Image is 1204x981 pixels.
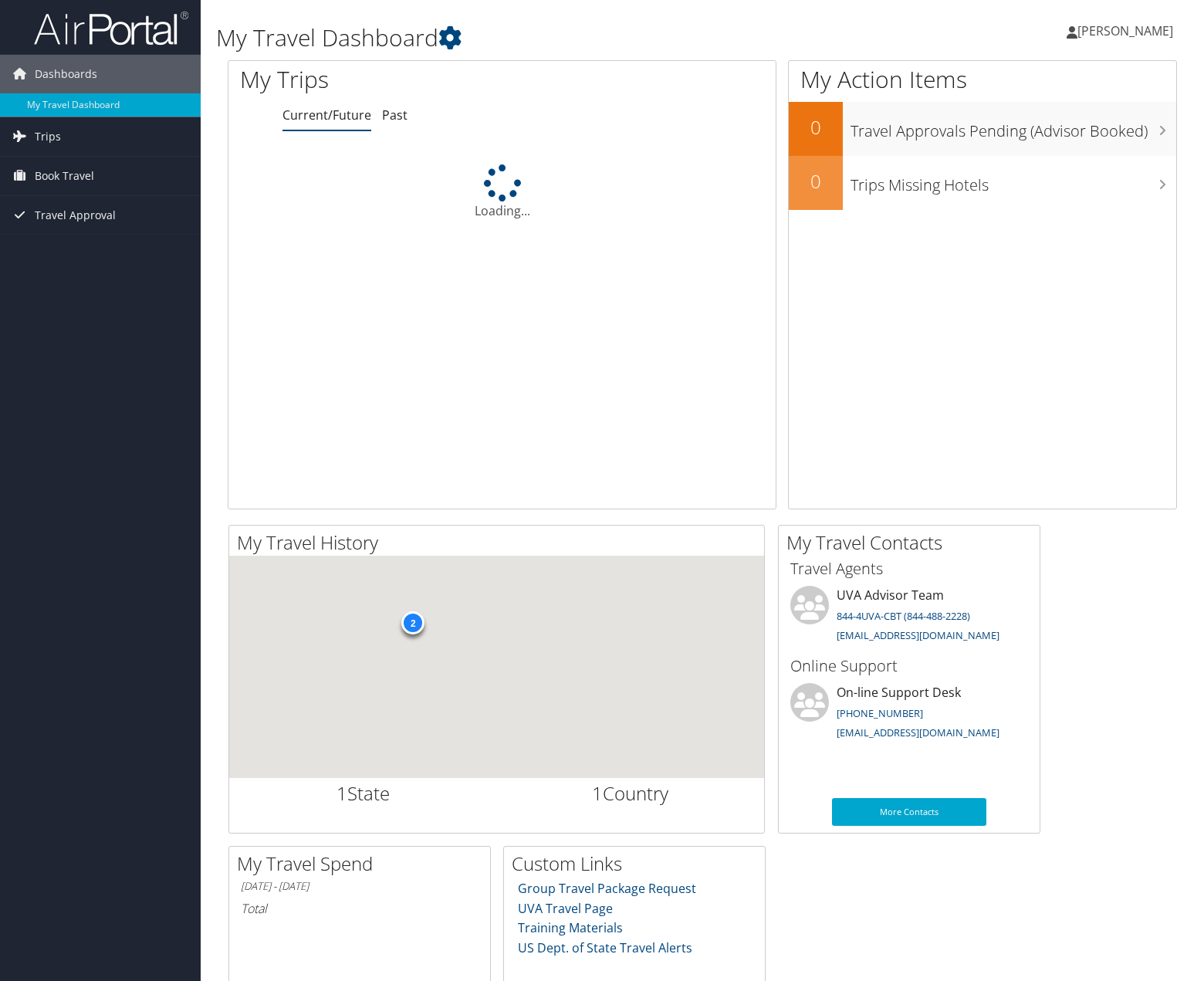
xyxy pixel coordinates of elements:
[837,706,923,720] a: [PHONE_NUMBER]
[789,63,1176,96] h1: My Action Items
[790,655,1028,677] h3: Online Support
[518,880,696,897] a: Group Travel Package Request
[783,683,1036,746] li: On-line Support Desk
[34,10,188,46] img: airportal-logo.png
[337,780,347,806] span: 1
[789,114,843,140] h2: 0
[789,168,843,195] h2: 0
[237,529,764,556] h2: My Travel History
[837,609,970,623] a: 844-4UVA-CBT (844-488-2228)
[237,851,490,877] h2: My Travel Spend
[851,167,1176,196] h3: Trips Missing Hotels
[592,780,603,806] span: 1
[789,102,1176,156] a: 0Travel Approvals Pending (Advisor Booked)
[837,726,999,739] a: [EMAIL_ADDRESS][DOMAIN_NAME]
[241,900,479,917] h6: Total
[518,919,623,936] a: Training Materials
[216,22,864,54] h1: My Travel Dashboard
[241,780,485,807] h2: State
[790,558,1028,580] h3: Travel Agents
[1077,22,1173,39] span: [PERSON_NAME]
[783,586,1036,649] li: UVA Advisor Team
[228,164,776,220] div: Loading...
[240,63,536,96] h1: My Trips
[382,107,408,123] a: Past
[282,107,371,123] a: Current/Future
[518,939,692,956] a: US Dept. of State Travel Alerts
[35,117,61,156] span: Trips
[1067,8,1189,54] a: [PERSON_NAME]
[509,780,753,807] h2: Country
[518,900,613,917] a: UVA Travel Page
[837,628,999,642] a: [EMAIL_ADDRESS][DOMAIN_NAME]
[35,157,94,195] span: Book Travel
[786,529,1040,556] h2: My Travel Contacts
[241,879,479,894] h6: [DATE] - [DATE]
[401,611,424,634] div: 2
[832,798,986,826] a: More Contacts
[35,55,97,93] span: Dashboards
[851,113,1176,142] h3: Travel Approvals Pending (Advisor Booked)
[512,851,765,877] h2: Custom Links
[35,196,116,235] span: Travel Approval
[789,156,1176,210] a: 0Trips Missing Hotels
